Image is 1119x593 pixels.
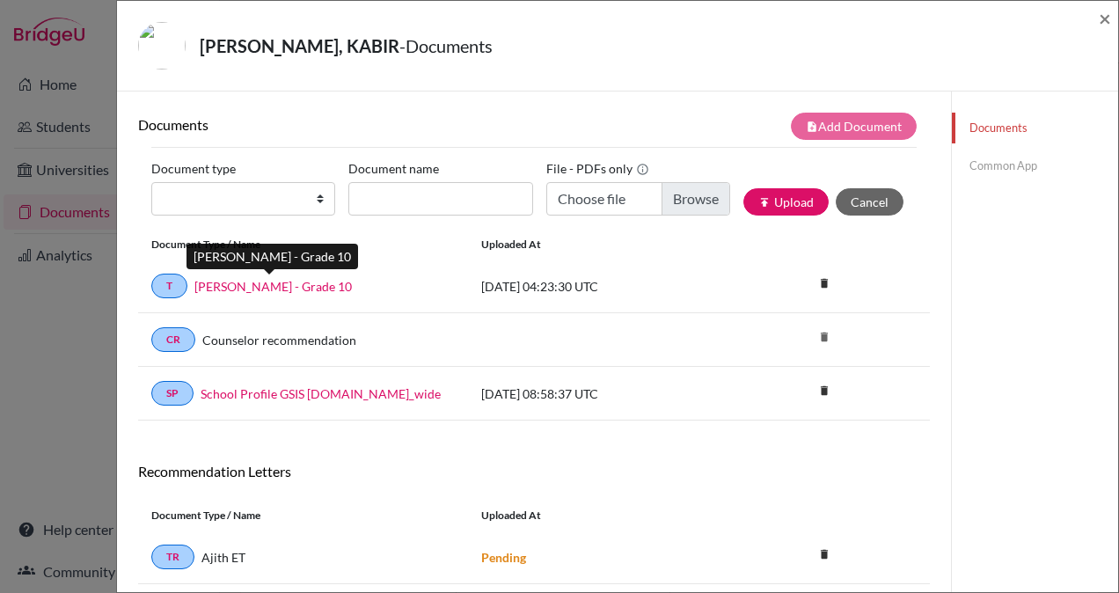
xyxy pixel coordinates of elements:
[758,196,771,209] i: publish
[201,384,441,403] a: School Profile GSIS [DOMAIN_NAME]_wide
[151,381,194,406] a: SP
[201,548,245,567] span: Ajith ET
[811,541,837,567] i: delete
[1099,5,1111,31] span: ×
[468,508,732,523] div: Uploaded at
[811,544,837,567] a: delete
[791,113,917,140] button: note_addAdd Document
[468,237,732,253] div: Uploaded at
[151,155,236,182] label: Document type
[348,155,439,182] label: Document name
[138,508,468,523] div: Document Type / Name
[952,113,1118,143] a: Documents
[202,331,356,349] a: Counselor recommendation
[186,244,358,269] div: [PERSON_NAME] - Grade 10
[811,377,837,404] i: delete
[151,545,194,569] a: TR
[806,121,818,133] i: note_add
[811,270,837,296] i: delete
[1099,8,1111,29] button: Close
[952,150,1118,181] a: Common App
[200,35,399,56] strong: [PERSON_NAME], KABIR
[138,463,930,480] h6: Recommendation Letters
[481,550,526,565] strong: Pending
[151,327,195,352] a: CR
[468,277,732,296] div: [DATE] 04:23:30 UTC
[138,116,534,133] h6: Documents
[811,273,837,296] a: delete
[811,324,837,350] i: delete
[194,277,352,296] a: [PERSON_NAME] - Grade 10
[546,155,649,182] label: File - PDFs only
[811,380,837,404] a: delete
[743,188,829,216] button: publishUpload
[151,274,187,298] a: T
[468,384,732,403] div: [DATE] 08:58:37 UTC
[138,237,468,253] div: Document Type / Name
[399,35,493,56] span: - Documents
[836,188,903,216] button: Cancel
